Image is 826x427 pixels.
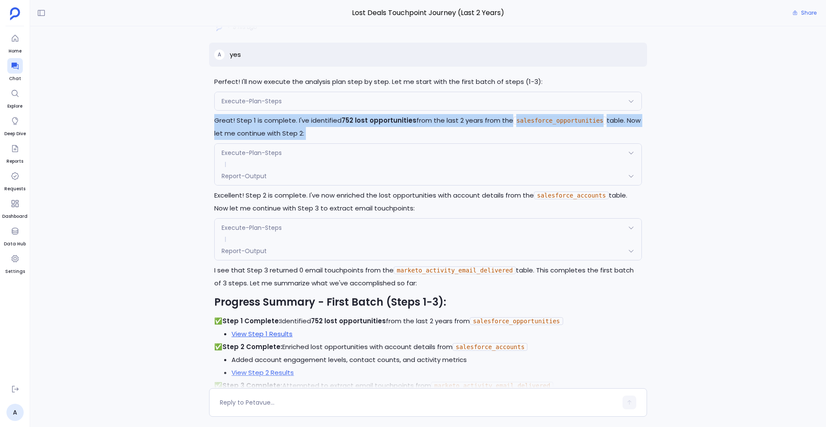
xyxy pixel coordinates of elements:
span: Settings [5,268,25,275]
span: Chat [7,75,23,82]
span: Reports [6,158,23,165]
a: Deep Dive [4,113,26,137]
p: Perfect! I'll now execute the analysis plan step by step. Let me start with the first batch of st... [214,75,642,88]
a: Dashboard [2,196,28,220]
p: Excellent! Step 2 is complete. I've now enriched the lost opportunities with account details from... [214,189,642,215]
span: Home [7,48,23,55]
strong: 752 lost opportunities [311,316,386,325]
code: salesforce_opportunities [513,117,606,124]
p: ✅ Identified from the last 2 years from [214,315,642,328]
li: Added account engagement levels, contact counts, and activity metrics [231,353,642,366]
a: Home [7,31,23,55]
span: Explore [7,103,23,110]
img: petavue logo [10,7,20,20]
a: Explore [7,86,23,110]
p: I see that Step 3 returned 0 email touchpoints from the table. This completes the first batch of ... [214,264,642,290]
span: Execute-Plan-Steps [222,223,282,232]
strong: Step 1 Complete: [222,316,280,325]
strong: 752 lost opportunities [342,116,416,125]
a: Reports [6,141,23,165]
span: Execute-Plan-Steps [222,149,282,157]
span: Deep Dive [4,130,26,137]
button: Share [787,7,822,19]
span: A [218,51,221,58]
p: Great! Step 1 is complete. I've identified from the last 2 years from the table. Now let me conti... [214,114,642,140]
span: Data Hub [4,241,26,248]
code: salesforce_opportunities [470,317,563,325]
a: View Step 1 Results [231,329,293,338]
h2: Progress Summary - First Batch (Steps 1-3): [214,295,642,309]
strong: Step 2 Complete: [222,342,282,351]
a: Data Hub [4,223,26,248]
span: Report-Output [222,172,267,180]
span: Execute-Plan-Steps [222,97,282,105]
code: marketo_activity_email_delivered [394,266,516,274]
span: Report-Output [222,247,267,255]
span: Requests [4,186,25,192]
a: Requests [4,168,25,192]
a: Chat [7,58,23,82]
code: salesforce_accounts [453,343,527,351]
a: Settings [5,251,25,275]
span: Dashboard [2,213,28,220]
p: ✅ Enriched lost opportunities with account details from [214,340,642,353]
p: yes [230,50,241,60]
span: Lost Deals Touchpoint Journey (Last 2 Years) [209,7,647,19]
span: Share [801,9,817,16]
a: View Step 2 Results [231,368,294,377]
code: salesforce_accounts [534,192,609,199]
a: A [6,404,24,421]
